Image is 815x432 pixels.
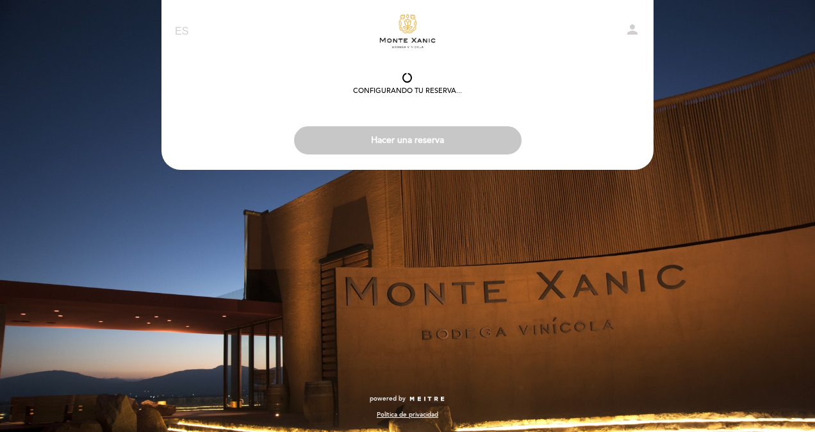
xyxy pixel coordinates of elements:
span: powered by [370,394,406,403]
div: Configurando tu reserva... [353,86,462,96]
button: Hacer una reserva [294,126,522,154]
i: person [625,22,640,37]
a: Experiencias Excepcionales Monte Xanic [327,14,488,49]
img: MEITRE [409,396,445,403]
a: Política de privacidad [377,410,438,419]
button: person [625,22,640,42]
a: powered by [370,394,445,403]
